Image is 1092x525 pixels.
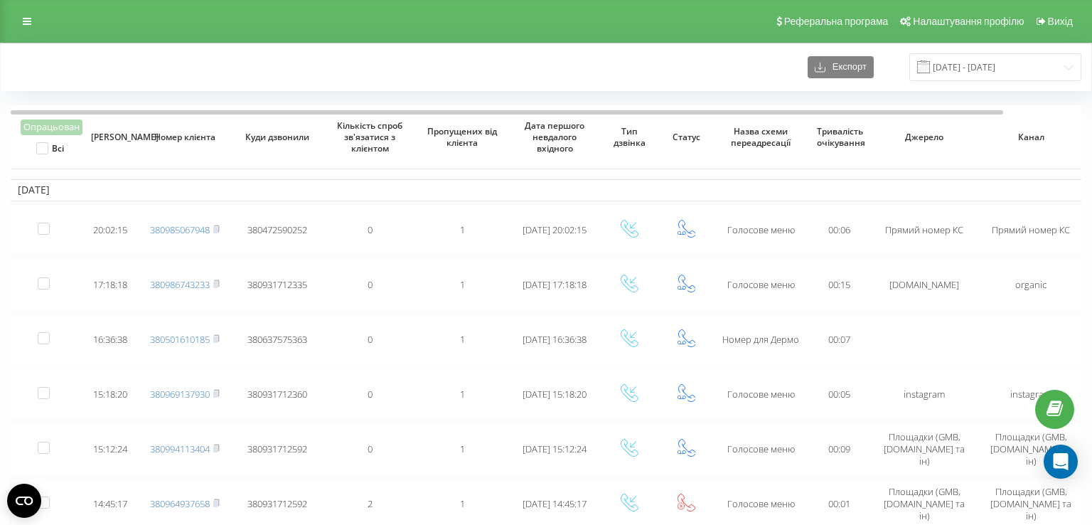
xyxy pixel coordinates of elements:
[667,132,705,143] span: Статус
[335,120,405,154] span: Кількість спроб зв'язатися з клієнтом
[817,126,862,148] span: Тривалість очікування
[150,497,210,510] a: 380964937658
[871,204,978,256] td: Прямий номер КС
[82,368,139,420] td: 15:18:20
[247,223,307,236] span: 380472590252
[82,423,139,475] td: 15:12:24
[7,484,41,518] button: Open CMP widget
[368,278,373,291] span: 0
[247,497,307,510] span: 380931712592
[247,278,307,291] span: 380931712335
[871,423,978,475] td: Площадки (GMB, [DOMAIN_NAME] та ін)
[784,16,889,27] span: Реферальна програма
[36,142,64,154] label: Всі
[714,259,807,311] td: Голосове меню
[714,314,807,366] td: Номер для Дермо
[247,442,307,455] span: 380931712592
[460,442,465,455] span: 1
[150,132,220,143] span: Номер клієнта
[523,497,587,510] span: [DATE] 14:45:17
[82,204,139,256] td: 20:02:15
[460,333,465,346] span: 1
[523,388,587,401] span: [DATE] 15:18:20
[150,278,210,291] a: 380986743233
[460,278,465,291] span: 1
[150,388,210,401] a: 380969137930
[871,368,978,420] td: instagram
[150,333,210,346] a: 380501610185
[368,442,373,455] span: 0
[523,333,587,346] span: [DATE] 16:36:38
[247,333,307,346] span: 380637575363
[871,259,978,311] td: [DOMAIN_NAME]
[913,16,1024,27] span: Налаштування профілю
[368,333,373,346] span: 0
[247,388,307,401] span: 380931712360
[520,120,590,154] span: Дата першого невдалого вхідного
[523,278,587,291] span: [DATE] 17:18:18
[91,132,129,143] span: [PERSON_NAME]
[523,223,587,236] span: [DATE] 20:02:15
[368,388,373,401] span: 0
[807,314,871,366] td: 00:07
[1048,16,1073,27] span: Вихід
[368,223,373,236] span: 0
[807,368,871,420] td: 00:05
[150,442,210,455] a: 380994113404
[610,126,648,148] span: Тип дзвінка
[808,56,874,78] button: Експорт
[714,204,807,256] td: Голосове меню
[82,314,139,366] td: 16:36:38
[990,132,1073,143] span: Канал
[82,259,139,311] td: 17:18:18
[714,423,807,475] td: Голосове меню
[825,62,867,73] span: Експорт
[978,423,1084,475] td: Площадки (GMB, [DOMAIN_NAME] та ін)
[883,132,966,143] span: Джерело
[714,368,807,420] td: Голосове меню
[1044,445,1078,479] div: Open Intercom Messenger
[368,497,373,510] span: 2
[978,259,1084,311] td: organic
[150,223,210,236] a: 380985067948
[978,204,1084,256] td: Прямий номер КС
[460,223,465,236] span: 1
[978,368,1084,420] td: instagram
[242,132,313,143] span: Куди дзвонили
[460,497,465,510] span: 1
[427,126,498,148] span: Пропущених від клієнта
[807,204,871,256] td: 00:06
[807,423,871,475] td: 00:09
[807,259,871,311] td: 00:15
[460,388,465,401] span: 1
[523,442,587,455] span: [DATE] 15:12:24
[726,126,796,148] span: Назва схеми переадресації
